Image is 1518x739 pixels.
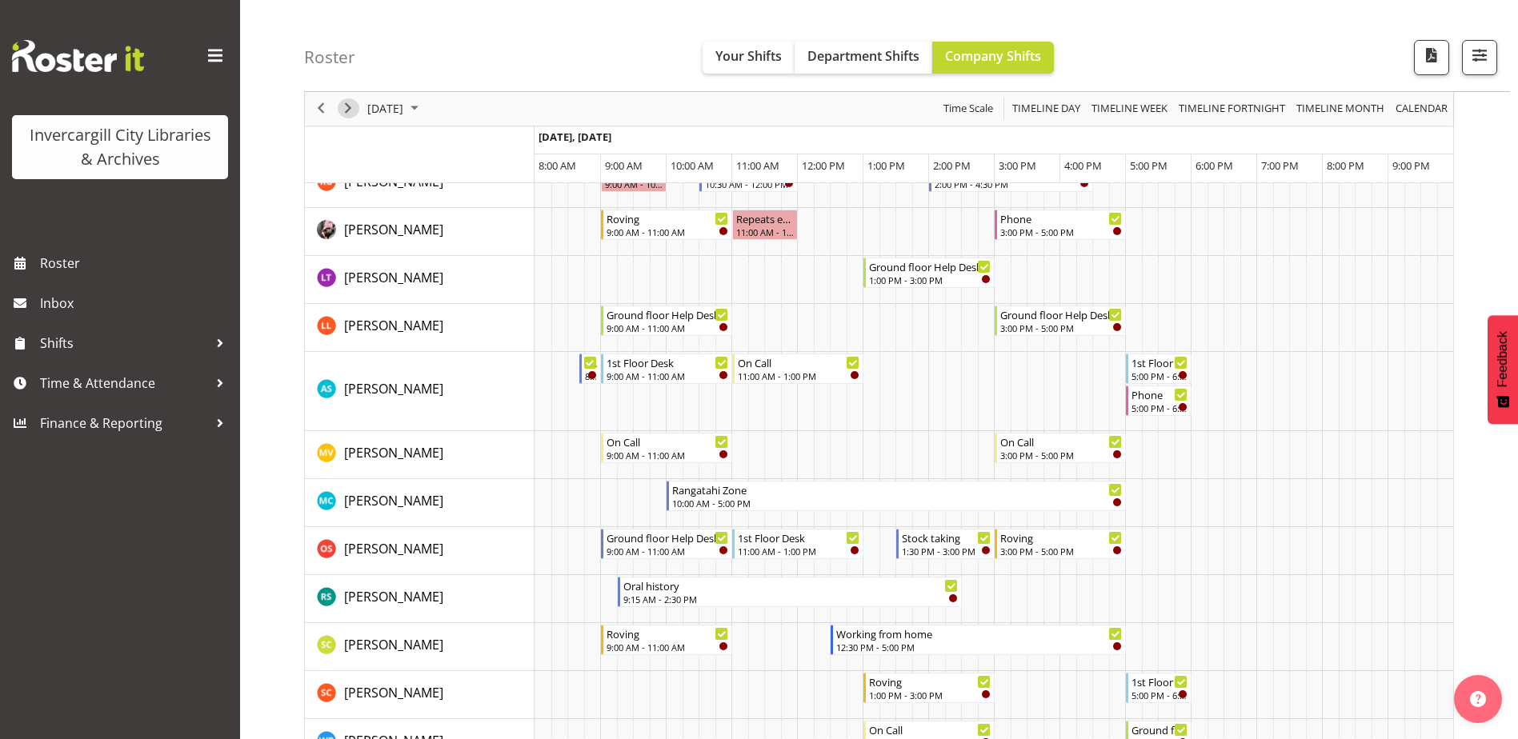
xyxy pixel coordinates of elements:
div: 9:00 AM - 11:00 AM [607,322,728,334]
div: 11:00 AM - 1:00 PM [738,369,859,382]
div: Olivia Stanley"s event - Ground floor Help Desk Begin From Thursday, September 25, 2025 at 9:00:0... [601,529,732,559]
h4: Roster [304,48,355,66]
div: Olivia Stanley"s event - Roving Begin From Thursday, September 25, 2025 at 3:00:00 PM GMT+12:00 E... [995,529,1126,559]
div: Lyndsay Tautari"s event - Ground floor Help Desk Begin From Thursday, September 25, 2025 at 1:00:... [863,258,995,288]
div: Serena Casey"s event - Roving Begin From Thursday, September 25, 2025 at 1:00:00 PM GMT+12:00 End... [863,673,995,703]
span: [PERSON_NAME] [344,269,443,286]
div: Roving [869,673,991,689]
td: Rosie Stather resource [305,575,535,623]
span: 9:00 PM [1392,158,1430,173]
span: Shifts [40,331,208,355]
div: 9:00 AM - 11:00 AM [607,369,728,382]
div: Mandy Stenton"s event - 1st Floor Desk Begin From Thursday, September 25, 2025 at 5:00:00 PM GMT+... [1126,354,1192,384]
span: 10:00 AM [671,158,714,173]
span: Time & Attendance [40,371,208,395]
button: September 2025 [365,99,426,119]
div: Ground floor Help Desk [607,529,728,545]
div: Ground floor Help Desk [869,258,991,274]
div: Olivia Stanley"s event - 1st Floor Desk Begin From Thursday, September 25, 2025 at 11:00:00 AM GM... [732,529,863,559]
button: Feedback - Show survey [1488,315,1518,424]
button: Previous [310,99,332,119]
div: Mandy Stenton"s event - 1st Floor Desk Begin From Thursday, September 25, 2025 at 9:00:00 AM GMT+... [601,354,732,384]
div: On Call [607,433,728,449]
span: 2:00 PM [933,158,971,173]
span: [PERSON_NAME] [344,684,443,701]
div: 3:00 PM - 5:00 PM [1000,322,1122,334]
div: Phone [1131,386,1188,402]
a: [PERSON_NAME] [344,268,443,287]
div: 5:00 PM - 6:00 PM [1131,689,1188,701]
div: 1:30 PM - 3:00 PM [902,545,991,557]
span: Timeline Day [1011,99,1082,119]
div: 5:00 PM - 6:00 PM [1131,369,1188,382]
div: 9:00 AM - 11:00 AM [607,545,728,557]
span: 8:00 PM [1327,158,1364,173]
div: Serena Casey"s event - 1st Floor Desk Begin From Thursday, September 25, 2025 at 5:00:00 PM GMT+1... [1126,673,1192,703]
div: Ground floor Help Desk [1000,306,1122,322]
div: Oral history [623,577,959,593]
div: 1st Floor Desk [1131,673,1188,689]
div: Roving [607,210,728,226]
span: Your Shifts [715,47,782,65]
div: Marion van Voornveld"s event - On Call Begin From Thursday, September 25, 2025 at 9:00:00 AM GMT+... [601,433,732,463]
img: Rosterit website logo [12,40,144,72]
div: Mandy Stenton"s event - Newspapers Begin From Thursday, September 25, 2025 at 8:40:00 AM GMT+12:0... [579,354,601,384]
span: Timeline Week [1090,99,1169,119]
div: Roving [607,625,728,641]
span: 8:00 AM [539,158,576,173]
div: Rosie Stather"s event - Oral history Begin From Thursday, September 25, 2025 at 9:15:00 AM GMT+12... [618,577,963,607]
td: Katie Greene resource [305,160,535,208]
button: Company Shifts [932,42,1054,74]
td: Keyu Chen resource [305,208,535,256]
span: 4:00 PM [1064,158,1102,173]
div: 1st Floor Desk [738,529,859,545]
span: Roster [40,251,232,275]
button: Timeline Month [1294,99,1388,119]
div: 8:40 AM - 9:00 AM [585,369,597,382]
div: On Call [869,721,991,737]
div: Phone [1000,210,1122,226]
span: Feedback [1496,331,1510,387]
span: Inbox [40,291,232,315]
div: 3:00 PM - 5:00 PM [1000,226,1122,238]
td: Serena Casey resource [305,671,535,719]
button: Next [338,99,359,119]
span: Department Shifts [807,47,919,65]
button: Department Shifts [795,42,932,74]
span: 12:00 PM [802,158,845,173]
span: Timeline Fortnight [1177,99,1287,119]
span: [PERSON_NAME] [344,221,443,238]
div: 9:15 AM - 2:30 PM [623,593,959,605]
div: Repeats every [DATE] - [PERSON_NAME] [736,210,794,226]
div: Invercargill City Libraries & Archives [28,123,212,171]
a: [PERSON_NAME] [344,683,443,702]
div: Keyu Chen"s event - Roving Begin From Thursday, September 25, 2025 at 9:00:00 AM GMT+12:00 Ends A... [601,210,732,240]
a: [PERSON_NAME] [344,587,443,606]
div: 1:00 PM - 3:00 PM [869,274,991,286]
button: Fortnight [1176,99,1288,119]
span: [PERSON_NAME] [344,444,443,461]
div: Ground floor Help Desk [607,306,728,322]
span: Time Scale [942,99,995,119]
td: Lyndsay Tautari resource [305,256,535,304]
button: Filter Shifts [1462,40,1497,75]
div: Marion van Voornveld"s event - On Call Begin From Thursday, September 25, 2025 at 3:00:00 PM GMT+... [995,433,1126,463]
div: 9:00 AM - 10:00 AM [605,178,663,190]
a: [PERSON_NAME] [344,316,443,335]
span: Finance & Reporting [40,411,208,435]
span: Timeline Month [1295,99,1386,119]
div: On Call [738,354,859,370]
td: Olivia Stanley resource [305,527,535,575]
span: Company Shifts [945,47,1041,65]
img: help-xxl-2.png [1470,691,1486,707]
div: On Call [1000,433,1122,449]
a: [PERSON_NAME] [344,379,443,398]
span: [PERSON_NAME] [344,492,443,509]
span: [PERSON_NAME] [344,540,443,557]
span: [PERSON_NAME] [344,380,443,397]
div: 3:00 PM - 5:00 PM [1000,449,1122,461]
div: Keyu Chen"s event - Repeats every thursday - Keyu Chen Begin From Thursday, September 25, 2025 at... [732,210,798,240]
a: [PERSON_NAME] [344,539,443,558]
div: Samuel Carter"s event - Working from home Begin From Thursday, September 25, 2025 at 12:30:00 PM ... [831,625,1126,655]
div: Rangatahi Zone [672,481,1122,497]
